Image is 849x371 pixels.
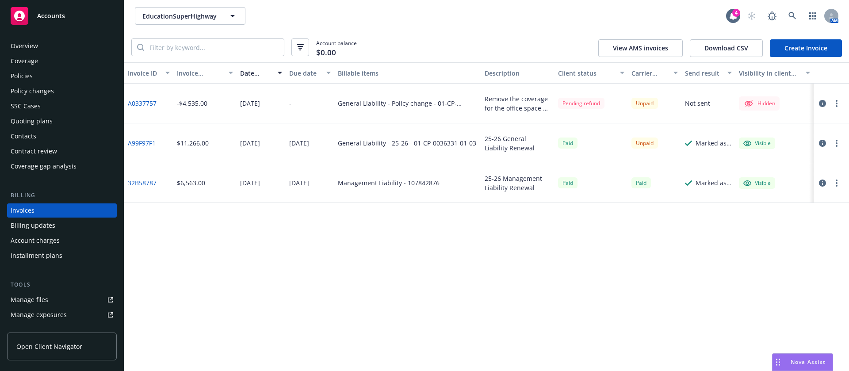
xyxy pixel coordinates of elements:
a: Create Invoice [770,39,842,57]
a: Manage files [7,293,117,307]
div: Paid [558,138,577,149]
span: Accounts [37,12,65,19]
button: View AMS invoices [598,39,683,57]
div: Installment plans [11,249,62,263]
a: Contacts [7,129,117,143]
div: Paid [558,177,577,188]
div: Tools [7,280,117,289]
div: - [289,99,291,108]
div: Overview [11,39,38,53]
div: Contract review [11,144,57,158]
a: Search [784,7,801,25]
div: Visible [743,139,771,147]
div: General Liability - Policy change - 01-CP-0036331-01-03 [338,99,478,108]
div: Unpaid [631,138,658,149]
button: Invoice amount [173,62,237,84]
svg: Search [137,44,144,51]
a: A99F97F1 [128,138,156,148]
div: [DATE] [240,99,260,108]
span: $0.00 [316,47,336,58]
a: Account charges [7,233,117,248]
div: Carrier status [631,69,669,78]
div: Marked as sent [696,178,732,187]
a: A0337757 [128,99,157,108]
div: Coverage [11,54,38,68]
a: Report a Bug [763,7,781,25]
div: Invoice amount [177,69,224,78]
div: [DATE] [240,138,260,148]
button: Due date [286,62,335,84]
div: Invoice ID [128,69,160,78]
div: $11,266.00 [177,138,209,148]
div: $6,563.00 [177,178,205,187]
div: Manage files [11,293,48,307]
div: Unpaid [631,98,658,109]
a: Coverage [7,54,117,68]
div: Billing [7,191,117,200]
div: Billable items [338,69,478,78]
div: Policy changes [11,84,54,98]
div: Client status [558,69,615,78]
div: Invoices [11,203,34,218]
div: General Liability - 25-26 - 01-CP-0036331-01-03 [338,138,476,148]
span: Nova Assist [791,358,826,366]
div: SSC Cases [11,99,41,113]
a: Billing updates [7,218,117,233]
div: Manage exposures [11,308,67,322]
button: Invoice ID [124,62,173,84]
a: Start snowing [743,7,761,25]
div: Marked as sent [696,138,732,148]
a: Installment plans [7,249,117,263]
a: Policy changes [7,84,117,98]
span: EducationSuperHighway [142,11,219,21]
button: Nova Assist [772,353,833,371]
a: Accounts [7,4,117,28]
div: Account charges [11,233,60,248]
div: Description [485,69,551,78]
button: Client status [555,62,628,84]
div: Billing updates [11,218,55,233]
div: Hidden [743,98,775,109]
div: [DATE] [289,178,309,187]
button: Carrier status [628,62,682,84]
div: Due date [289,69,321,78]
div: Remove the coverage for the office space on [US_STATE][GEOGRAPHIC_DATA] in [GEOGRAPHIC_DATA] and ... [485,94,551,113]
div: 25-26 Management Liability Renewal [485,174,551,192]
button: Send result [681,62,735,84]
a: Switch app [804,7,822,25]
div: 4 [732,9,740,17]
div: Quoting plans [11,114,53,128]
div: Paid [631,177,651,188]
div: Drag to move [773,354,784,371]
button: Visibility in client dash [735,62,814,84]
div: Contacts [11,129,36,143]
button: Date issued [237,62,286,84]
a: Manage certificates [7,323,117,337]
div: Management Liability - 107842876 [338,178,440,187]
div: -$4,535.00 [177,99,207,108]
div: [DATE] [289,138,309,148]
div: Pending refund [558,98,604,109]
a: Invoices [7,203,117,218]
a: Quoting plans [7,114,117,128]
div: Send result [685,69,722,78]
div: Manage certificates [11,323,69,337]
div: 25-26 General Liability Renewal [485,134,551,153]
div: Not sent [685,99,710,108]
a: Coverage gap analysis [7,159,117,173]
div: [DATE] [240,178,260,187]
input: Filter by keyword... [144,39,284,56]
div: Policies [11,69,33,83]
button: Description [481,62,555,84]
button: Download CSV [690,39,763,57]
button: Billable items [334,62,481,84]
div: Date issued [240,69,272,78]
div: Visible [743,179,771,187]
div: Visibility in client dash [739,69,800,78]
a: Contract review [7,144,117,158]
a: Manage exposures [7,308,117,322]
button: EducationSuperHighway [135,7,245,25]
